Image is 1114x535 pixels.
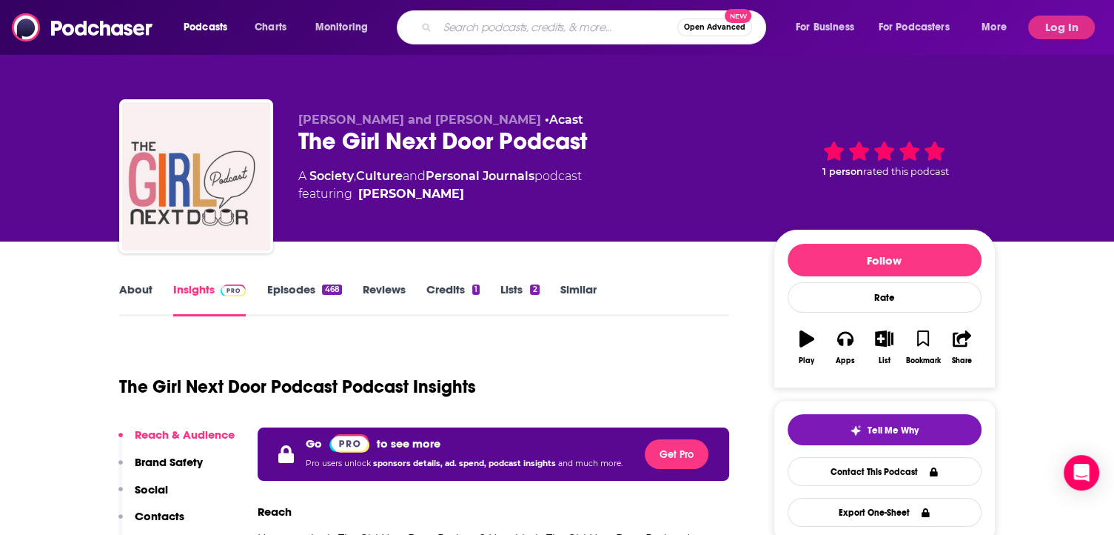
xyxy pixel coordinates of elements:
a: Pro website [329,433,370,453]
span: New [725,9,751,23]
div: List [879,356,890,365]
div: 468 [322,285,341,295]
img: Podchaser Pro [329,434,370,453]
button: Reach & Audience [118,428,235,455]
button: Play [788,321,826,374]
a: Personal Journals [426,169,534,183]
a: Charts [245,16,295,39]
a: InsightsPodchaser Pro [173,282,246,316]
p: Pro users unlock and much more. [306,453,623,475]
span: For Podcasters [879,17,950,38]
button: List [865,321,903,374]
h3: Reach [258,505,292,519]
img: Podchaser - Follow, Share and Rate Podcasts [12,13,154,41]
a: Episodes468 [266,282,341,316]
div: Search podcasts, credits, & more... [411,10,780,44]
a: Society [309,169,354,183]
div: 1 personrated this podcast [774,113,996,205]
button: open menu [785,16,873,39]
span: 1 person [822,166,863,177]
a: [PERSON_NAME] [358,185,464,203]
button: Social [118,482,168,510]
div: 2 [530,285,539,295]
a: Contact This Podcast [788,457,982,486]
div: Apps [836,356,855,365]
a: Lists2 [500,282,539,316]
button: Get Pro [645,439,708,469]
a: Credits1 [426,282,480,316]
button: open menu [971,16,1025,39]
div: Share [952,356,972,365]
span: For Business [796,17,854,38]
button: open menu [173,16,246,39]
div: Play [799,356,814,365]
p: Go [306,436,322,451]
button: Brand Safety [118,455,203,482]
button: Log In [1028,16,1095,39]
span: rated this podcast [863,166,949,177]
img: Podchaser Pro [221,285,246,296]
a: About [119,282,152,316]
img: The Girl Next Door Podcast [122,102,270,250]
button: Follow [788,244,982,276]
div: Open Intercom Messenger [1064,455,1099,491]
div: Bookmark [905,356,940,365]
span: Charts [255,17,286,38]
span: Tell Me Why [868,425,919,436]
span: More [982,17,1007,38]
button: open menu [305,16,387,39]
a: Reviews [363,282,406,316]
span: featuring [298,185,582,203]
button: open menu [869,16,971,39]
h1: The Girl Next Door Podcast Podcast Insights [119,376,476,398]
p: Brand Safety [135,455,203,469]
a: Acast [549,113,583,127]
span: • [545,113,583,127]
p: to see more [377,436,440,451]
div: A podcast [298,167,582,203]
span: Podcasts [184,17,227,38]
button: Export One-Sheet [788,498,982,527]
button: Bookmark [904,321,942,374]
p: Social [135,482,168,496]
p: Contacts [135,509,184,523]
span: , [354,169,356,183]
span: sponsors details, ad. spend, podcast insights [373,459,558,468]
button: tell me why sparkleTell Me Why [788,414,982,445]
span: Monitoring [315,17,368,38]
a: Culture [356,169,403,183]
span: and [403,169,426,183]
button: Apps [826,321,865,374]
div: 1 [472,285,480,295]
button: Share [942,321,981,374]
span: Open Advanced [684,24,745,31]
button: Open AdvancedNew [677,19,752,36]
input: Search podcasts, credits, & more... [437,16,677,39]
p: Reach & Audience [135,428,235,442]
div: Rate [788,282,982,313]
a: Similar [560,282,597,316]
span: [PERSON_NAME] and [PERSON_NAME] [298,113,541,127]
img: tell me why sparkle [850,425,862,436]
